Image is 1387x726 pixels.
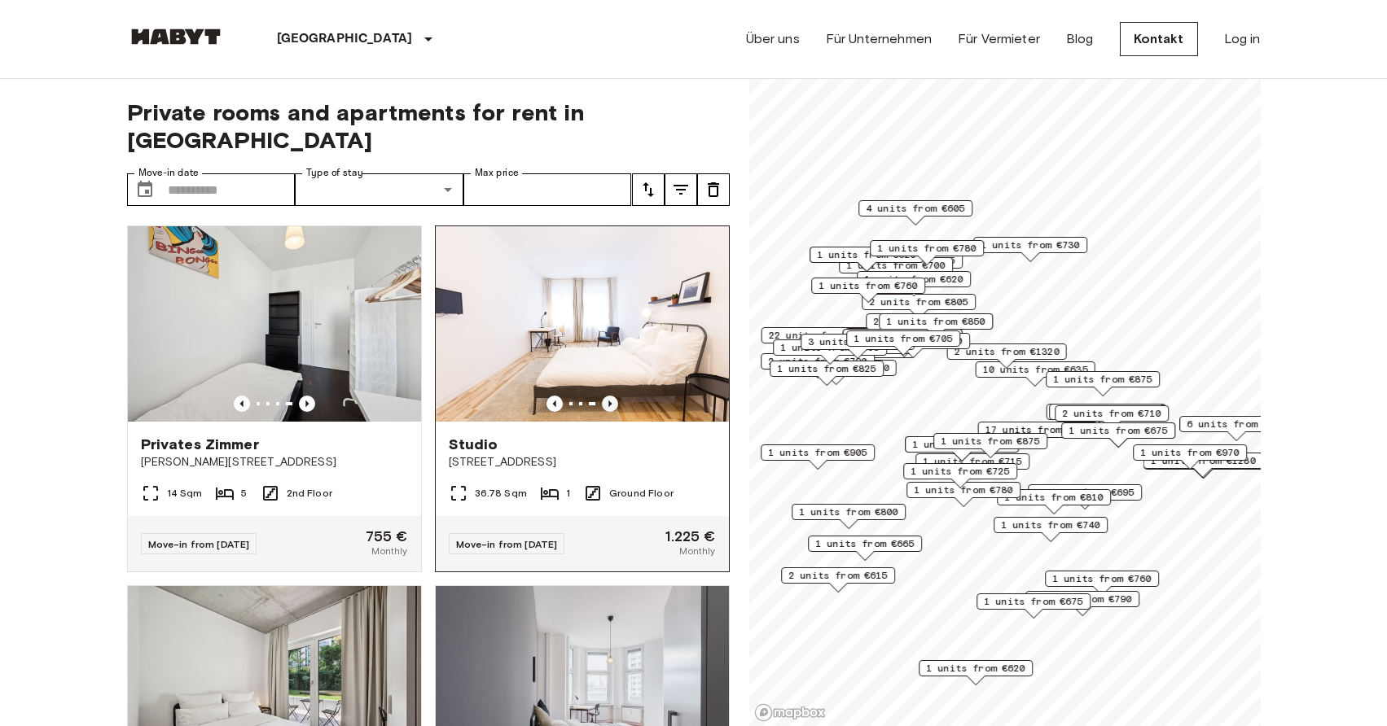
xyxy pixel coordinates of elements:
[1062,406,1161,421] span: 2 units from €710
[1028,484,1142,510] div: Map marker
[1045,571,1159,596] div: Map marker
[981,238,1080,252] span: 1 units from €730
[915,453,1029,479] div: Map marker
[926,661,1025,676] span: 1 units from €620
[1046,404,1165,429] div: Map marker
[877,241,977,256] span: 1 units from €780
[801,334,915,359] div: Map marker
[1046,371,1160,396] div: Map marker
[819,278,918,293] span: 1 units from €760
[846,258,946,273] span: 1 units from €700
[954,344,1059,359] span: 2 units from €1320
[946,343,1066,369] div: Map marker
[1052,571,1152,586] span: 1 units from €760
[912,437,1012,452] span: 1 units from €835
[754,703,826,722] a: Mapbox logo
[997,489,1111,514] div: Map marker
[665,529,715,544] span: 1.225 €
[768,328,873,343] span: 22 units from €655
[371,544,407,558] span: Monthly
[768,445,867,460] span: 1 units from €905
[475,166,519,180] label: Max price
[1001,518,1100,532] span: 1 units from €740
[869,295,968,309] span: 2 units from €805
[449,435,498,454] span: Studio
[781,567,895,593] div: Map marker
[815,536,915,551] span: 1 units from €665
[810,247,924,272] div: Map marker
[870,240,984,265] div: Map marker
[632,173,665,206] button: tune
[914,483,1013,497] span: 1 units from €780
[127,225,422,572] a: Previous imagePrevious imagePrivates Zimmer[PERSON_NAME][STREET_ADDRESS]14 Sqm52nd FloorMove-in f...
[1025,591,1139,616] div: Map marker
[864,272,963,286] span: 1 units from €620
[768,354,867,369] span: 2 units from €790
[1133,444,1247,470] div: Map marker
[1187,417,1286,431] span: 6 units from €645
[1035,485,1135,500] span: 1 units from €695
[866,313,980,339] div: Map marker
[826,29,932,49] a: Für Unternehmen
[602,396,618,412] button: Previous image
[777,361,876,376] span: 1 units from €825
[546,396,563,412] button: Previous image
[984,594,1083,609] span: 1 units from €675
[1140,445,1240,460] span: 1 units from €970
[808,536,922,561] div: Map marker
[127,98,730,154] span: Private rooms and apartments for rent in [GEOGRAPHIC_DATA]
[1053,372,1152,387] span: 1 units from €875
[1061,422,1175,448] div: Map marker
[776,360,896,385] div: Map marker
[919,660,1033,685] div: Map marker
[808,335,907,349] span: 3 units from €625
[975,361,1095,387] div: Map marker
[994,517,1108,542] div: Map marker
[1055,405,1169,431] div: Map marker
[886,314,985,329] span: 1 units from €850
[128,226,421,422] img: Marketing picture of unit DE-01-302-006-05
[817,247,916,262] span: 1 units from €620
[770,361,884,386] div: Map marker
[866,201,965,216] span: 4 units from €605
[862,294,976,319] div: Map marker
[1033,592,1132,606] span: 1 units from €790
[277,29,413,49] p: [GEOGRAPHIC_DATA]
[366,529,408,544] span: 755 €
[973,237,1087,262] div: Map marker
[306,166,363,180] label: Type of stay
[241,486,247,501] span: 5
[977,422,1097,447] div: Map marker
[811,278,925,303] div: Map marker
[138,166,199,180] label: Move-in date
[1150,453,1255,468] span: 1 units from €1280
[977,593,1091,619] div: Map marker
[845,328,959,353] div: Map marker
[905,436,1019,461] div: Map marker
[773,339,887,365] div: Map marker
[436,226,729,422] img: Marketing picture of unit DE-01-030-001-01H
[435,225,730,572] a: Previous imagePrevious imageStudio[STREET_ADDRESS]36.78 Sqm1Ground FloorMove-in from [DATE]1.225 ...
[148,538,250,550] span: Move-in from [DATE]
[679,544,715,558] span: Monthly
[933,433,1047,458] div: Map marker
[858,200,972,225] div: Map marker
[129,173,161,206] button: Choose date
[958,29,1040,49] a: Für Vermieter
[1179,416,1293,441] div: Map marker
[141,454,408,470] span: [PERSON_NAME][STREET_ADDRESS]
[1004,490,1104,505] span: 1 units from €810
[697,173,730,206] button: tune
[1056,405,1156,419] span: 1 units from €710
[863,334,963,348] span: 2 units from €760
[985,422,1090,437] span: 17 units from €720
[854,331,953,346] span: 1 units from €705
[1066,29,1094,49] a: Blog
[1049,404,1163,429] div: Map marker
[873,314,972,329] span: 2 units from €655
[842,329,962,354] div: Map marker
[846,330,960,356] div: Map marker
[456,538,558,550] span: Move-in from [DATE]
[906,482,1020,507] div: Map marker
[857,271,971,296] div: Map marker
